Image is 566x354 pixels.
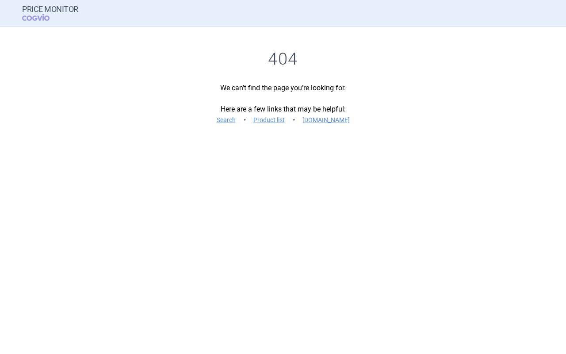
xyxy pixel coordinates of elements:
a: Search [217,117,236,123]
p: We can’t find the page you’re looking for. Here are a few links that may be helpful: [22,83,544,125]
a: Price MonitorCOGVIO [22,5,78,22]
strong: Price Monitor [22,5,78,14]
i: • [240,115,249,124]
a: Product list [253,117,285,123]
h1: 404 [22,49,544,69]
a: [DOMAIN_NAME] [302,117,350,123]
i: • [289,115,298,124]
span: COGVIO [22,14,62,21]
